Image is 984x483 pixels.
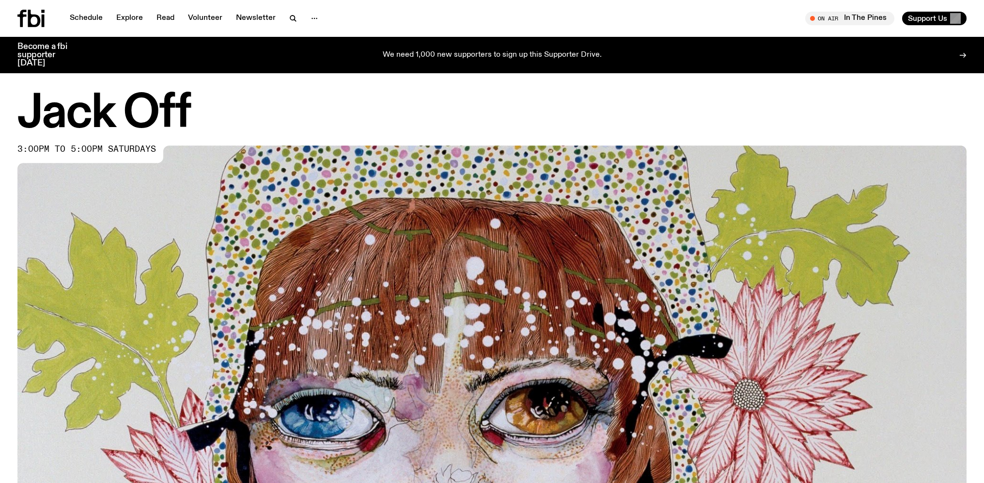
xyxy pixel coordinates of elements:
span: Support Us [908,14,947,23]
a: Schedule [64,12,109,25]
a: Explore [110,12,149,25]
a: Volunteer [182,12,228,25]
a: Newsletter [230,12,281,25]
h1: Jack Off [17,92,967,136]
button: On AirIn The Pines [805,12,894,25]
span: 3:00pm to 5:00pm saturdays [17,145,156,153]
p: We need 1,000 new supporters to sign up this Supporter Drive. [383,51,602,60]
button: Support Us [902,12,967,25]
h3: Become a fbi supporter [DATE] [17,43,79,67]
a: Read [151,12,180,25]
